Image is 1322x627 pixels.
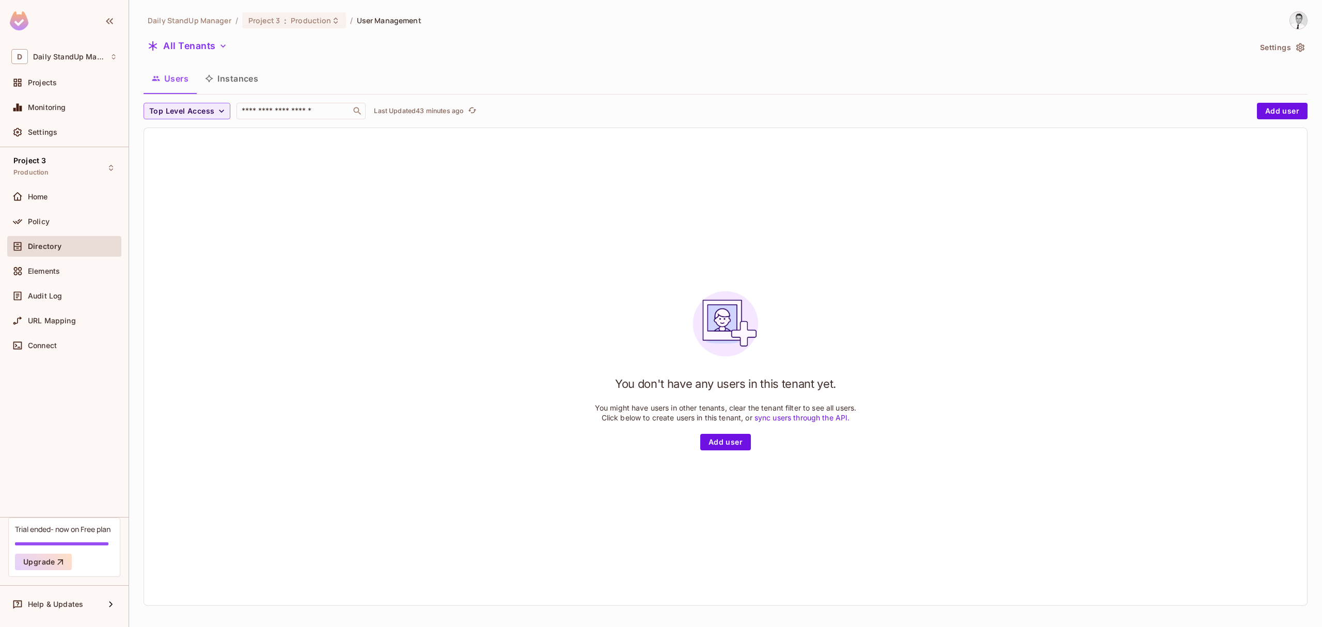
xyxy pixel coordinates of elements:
span: Elements [28,267,60,275]
p: Last Updated 43 minutes ago [374,107,464,115]
span: Projects [28,79,57,87]
span: Project 3 [248,15,280,25]
button: Instances [197,66,266,91]
button: Top Level Access [144,103,230,119]
span: Production [291,15,331,25]
span: refresh [468,106,477,116]
h1: You don't have any users in this tenant yet. [615,376,836,391]
span: Home [28,193,48,201]
span: Directory [28,242,61,250]
button: Add user [700,434,751,450]
span: Production [13,168,49,177]
span: Monitoring [28,103,66,112]
p: You might have users in other tenants, clear the tenant filter to see all users. Click below to c... [595,403,857,422]
span: URL Mapping [28,317,76,325]
button: refresh [466,105,478,117]
span: Click to refresh data [464,105,478,117]
a: sync users through the API. [754,413,850,422]
span: Top Level Access [149,105,214,118]
span: Help & Updates [28,600,83,608]
button: All Tenants [144,38,231,54]
img: Goran Jovanovic [1290,12,1307,29]
li: / [235,15,238,25]
span: Policy [28,217,50,226]
span: Settings [28,128,57,136]
span: User Management [357,15,421,25]
span: Workspace: Daily StandUp Manager [33,53,105,61]
span: D [11,49,28,64]
button: Users [144,66,197,91]
button: Settings [1256,39,1308,56]
span: Project 3 [13,156,46,165]
span: : [284,17,287,25]
img: SReyMgAAAABJRU5ErkJggg== [10,11,28,30]
button: Upgrade [15,554,72,570]
div: Trial ended- now on Free plan [15,524,111,534]
span: Connect [28,341,57,350]
span: Audit Log [28,292,62,300]
button: Add user [1257,103,1308,119]
li: / [350,15,353,25]
span: the active workspace [148,15,231,25]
